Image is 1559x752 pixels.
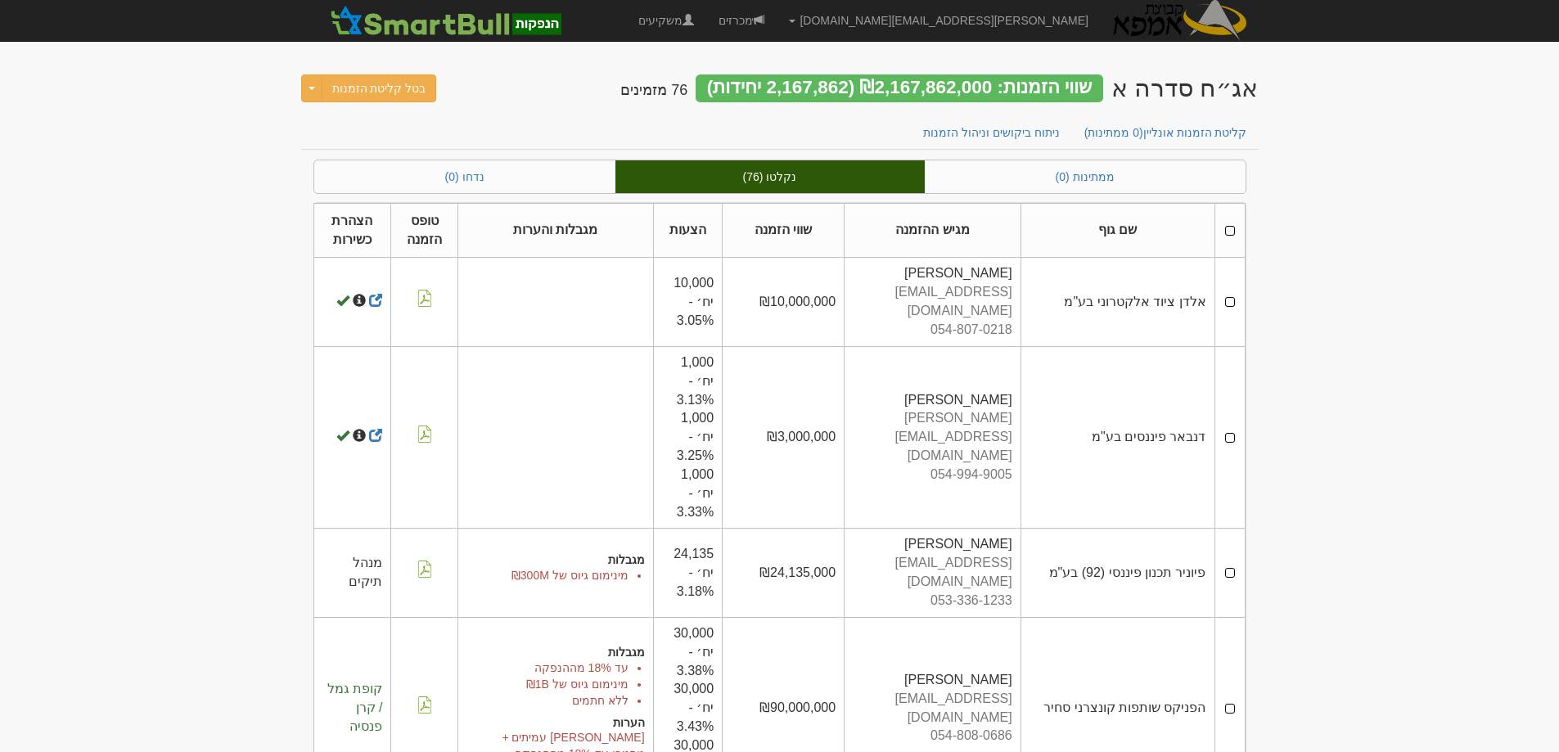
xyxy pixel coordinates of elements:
span: 30,000 יח׳ - 3.38% [674,626,714,678]
span: מנהל תיקים [349,556,382,588]
div: 054-807-0218 [853,321,1012,340]
div: [EMAIL_ADDRESS][DOMAIN_NAME] [853,554,1012,592]
td: ₪24,135,000 [723,529,845,617]
div: אמפא בע"מ - אג״ח (סדרה א) - הנפקה לציבור [1111,74,1259,101]
div: 054-994-9005 [853,466,1012,484]
button: בטל קליטת הזמנות [322,74,437,102]
span: קופת גמל / קרן פנסיה [327,682,382,733]
li: ללא חתמים [466,692,629,709]
span: 30,000 יח׳ - 3.43% [674,682,714,733]
div: 054-808-0686 [853,727,1012,745]
a: נדחו (0) [314,160,615,193]
span: 1,000 יח׳ - 3.13% [677,355,714,407]
li: עד 18% מההנפקה [466,660,629,676]
div: [PERSON_NAME] [853,264,1012,283]
a: ממתינות (0) [925,160,1246,193]
td: אלדן ציוד אלקטרוני בע"מ [1021,258,1214,346]
span: 1,000 יח׳ - 3.33% [677,467,714,519]
th: מגיש ההזמנה [845,203,1021,258]
td: ₪10,000,000 [723,258,845,346]
a: קליטת הזמנות אונליין(0 ממתינות) [1071,115,1260,150]
li: מינימום גיוס של ₪300M [466,567,629,583]
th: טופס הזמנה [391,203,457,258]
h4: 76 מזמינים [620,83,687,99]
span: 24,135 יח׳ - 3.18% [674,547,714,598]
h5: הערות [466,717,645,729]
img: pdf-file-icon.png [417,290,433,307]
td: פיוניר תכנון פיננסי (92) בע"מ [1021,529,1214,617]
th: שם גוף [1021,203,1214,258]
th: מגבלות והערות [457,203,653,258]
div: [PERSON_NAME][EMAIL_ADDRESS][DOMAIN_NAME] [853,409,1012,466]
div: 053-336-1233 [853,592,1012,610]
a: נקלטו (76) [615,160,925,193]
a: ניתוח ביקושים וניהול הזמנות [910,115,1073,150]
li: מינימום גיוס של ₪1B [466,676,629,692]
img: pdf-file-icon.png [417,426,433,443]
div: שווי הזמנות: ₪2,167,862,000 (2,167,862 יחידות) [696,74,1103,102]
div: [EMAIL_ADDRESS][DOMAIN_NAME] [853,690,1012,727]
th: הצהרת כשירות [313,203,391,258]
span: 10,000 יח׳ - 3.05% [674,276,714,327]
div: [PERSON_NAME] [853,535,1012,554]
img: pdf-file-icon.png [417,696,433,714]
img: pdf-file-icon.png [417,561,433,578]
h5: מגבלות [466,646,645,659]
th: שווי הזמנה [723,203,845,258]
span: 1,000 יח׳ - 3.25% [677,411,714,462]
span: (0 ממתינות) [1084,126,1143,139]
h5: מגבלות [466,554,645,566]
th: הצעות [653,203,723,258]
td: ₪3,000,000 [723,346,845,529]
td: דנבאר פיננסים בע"מ [1021,346,1214,529]
div: [PERSON_NAME] [853,671,1012,690]
div: [PERSON_NAME] [853,391,1012,410]
img: SmartBull Logo [326,4,566,37]
div: [EMAIL_ADDRESS][DOMAIN_NAME] [853,283,1012,321]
